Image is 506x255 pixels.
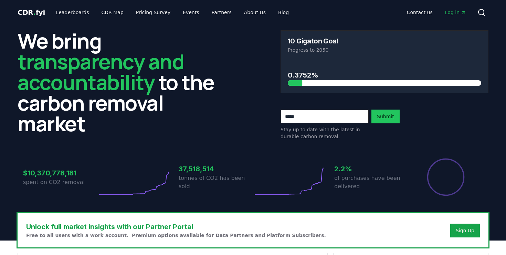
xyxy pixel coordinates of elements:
[273,6,294,19] a: Blog
[18,30,225,134] h2: We bring to the carbon removal market
[23,178,97,186] p: spent on CO2 removal
[450,224,480,237] button: Sign Up
[177,6,204,19] a: Events
[288,70,481,80] h3: 0.3752%
[18,8,45,17] span: CDR fyi
[26,232,326,239] p: Free to all users with a work account. Premium options available for Data Partners and Platform S...
[334,164,409,174] h3: 2.2%
[23,168,97,178] h3: $10,370,778,181
[179,174,253,191] p: tonnes of CO2 has been sold
[334,174,409,191] p: of purchases have been delivered
[401,6,472,19] nav: Main
[239,6,271,19] a: About Us
[401,6,438,19] a: Contact us
[130,6,176,19] a: Pricing Survey
[440,6,472,19] a: Log in
[288,38,338,44] h3: 10 Gigaton Goal
[18,47,184,96] span: transparency and accountability
[445,9,466,16] span: Log in
[456,227,474,234] a: Sign Up
[426,158,465,196] div: Percentage of sales delivered
[96,6,129,19] a: CDR Map
[51,6,95,19] a: Leaderboards
[371,110,400,123] button: Submit
[179,164,253,174] h3: 37,518,514
[288,47,481,53] p: Progress to 2050
[33,8,36,17] span: .
[26,222,326,232] h3: Unlock full market insights with our Partner Portal
[51,6,294,19] nav: Main
[206,6,237,19] a: Partners
[18,8,45,17] a: CDR.fyi
[281,126,369,140] p: Stay up to date with the latest in durable carbon removal.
